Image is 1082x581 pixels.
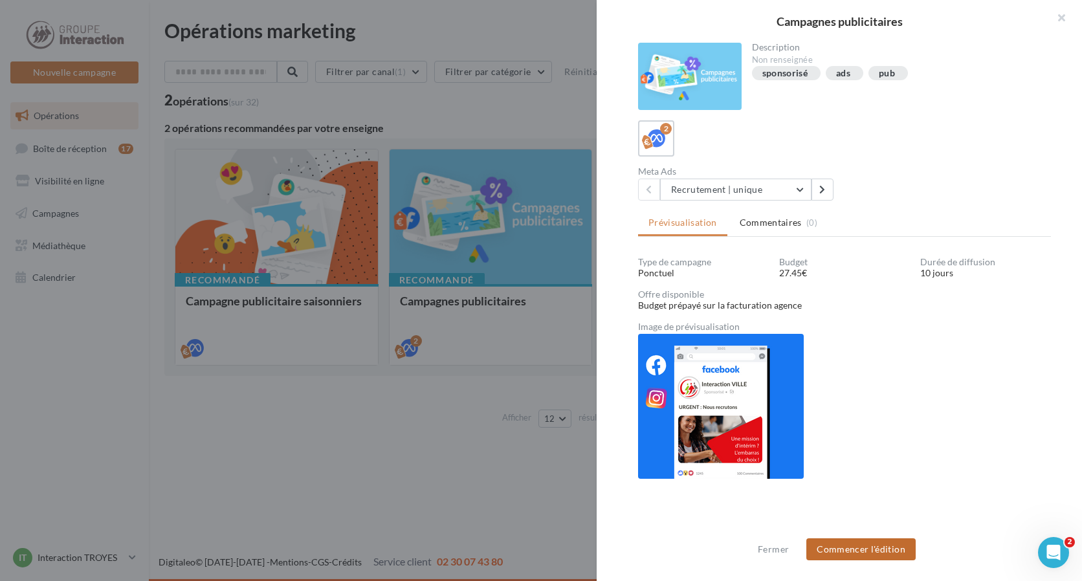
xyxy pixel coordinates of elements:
div: 10 jours [920,267,1051,280]
button: Fermer [753,542,794,557]
div: 2 [660,123,672,135]
iframe: Intercom live chat [1038,537,1069,568]
div: ads [836,69,850,78]
div: Campagnes publicitaires [617,16,1061,27]
div: Budget prépayé sur la facturation agence [638,299,1051,312]
span: 2 [1065,537,1075,547]
span: (0) [806,217,817,228]
div: Non renseignée [752,54,1041,66]
div: Durée de diffusion [920,258,1051,267]
div: pub [879,69,895,78]
div: Offre disponible [638,290,1051,299]
img: 008b87f00d921ddecfa28f1c35eec23d.png [638,334,804,479]
div: Type de campagne [638,258,769,267]
div: Image de prévisualisation [638,322,1051,331]
div: 27.45€ [779,267,910,280]
button: Commencer l'édition [806,538,916,560]
div: sponsorisé [762,69,808,78]
button: Recrutement | unique [660,179,811,201]
div: Budget [779,258,910,267]
div: Description [752,43,1041,52]
div: Ponctuel [638,267,769,280]
div: Meta Ads [638,167,839,176]
span: Commentaires [740,216,802,229]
